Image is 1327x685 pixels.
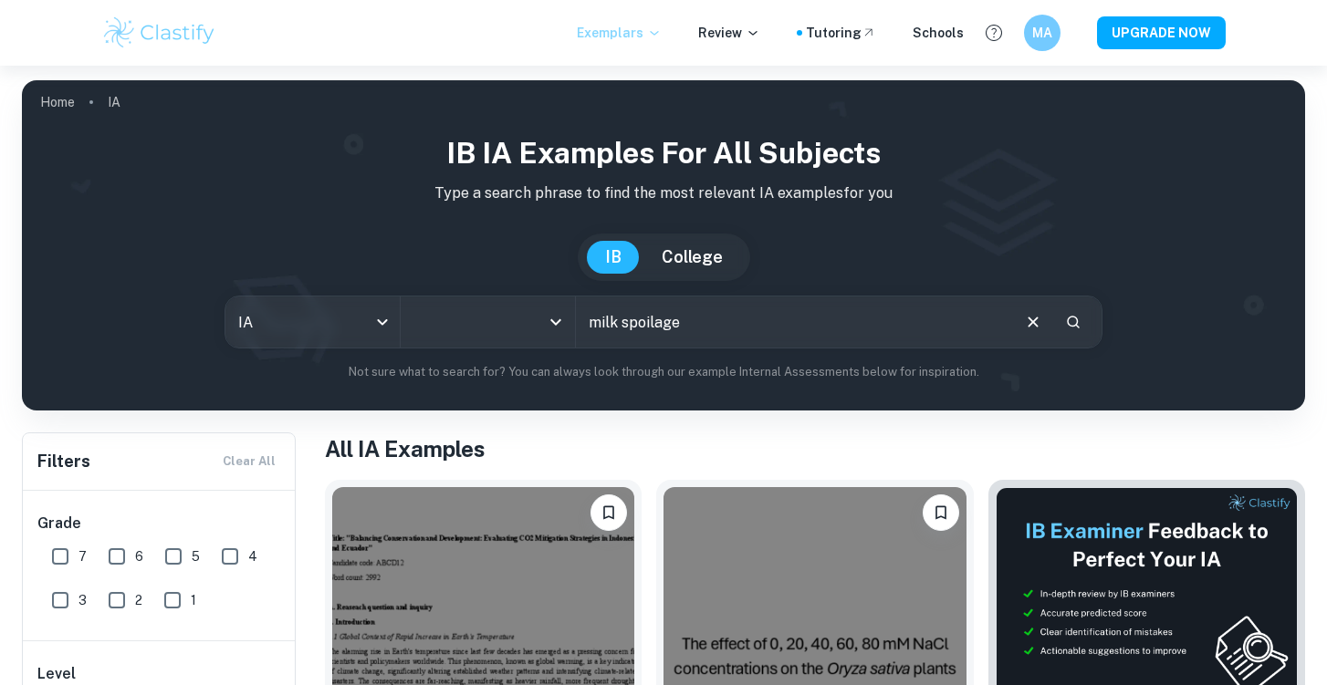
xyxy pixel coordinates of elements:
p: IA [108,92,120,112]
img: profile cover [22,80,1305,410]
button: MA [1024,15,1061,51]
img: Clastify logo [101,15,217,51]
span: 6 [135,546,143,566]
button: Open [543,309,569,335]
h1: IB IA examples for all subjects [37,131,1290,175]
button: Search [1058,306,1089,337]
h1: All IA Examples [325,432,1305,465]
h6: MA [1032,23,1053,43]
a: Home [40,89,75,115]
button: Clear [1016,305,1050,339]
button: Bookmark [923,494,959,531]
span: 3 [78,590,87,610]
h6: Grade [37,513,282,535]
input: E.g. player arrangements, enthalpy of combustion, analysis of a big city... [576,296,1008,348]
button: Help and Feedback [978,17,1009,48]
div: IA [225,296,400,348]
p: Exemplars [577,23,662,43]
a: Tutoring [806,23,876,43]
span: 2 [135,590,142,610]
button: Bookmark [590,494,627,531]
a: Schools [913,23,964,43]
button: College [643,241,741,274]
span: 1 [191,590,196,610]
h6: Level [37,663,282,685]
h6: Filters [37,449,90,474]
button: IB [587,241,640,274]
span: 5 [192,546,200,566]
p: Type a search phrase to find the most relevant IA examples for you [37,182,1290,204]
button: UPGRADE NOW [1097,16,1226,49]
p: Review [698,23,760,43]
span: 7 [78,546,87,566]
span: 4 [248,546,257,566]
p: Not sure what to search for? You can always look through our example Internal Assessments below f... [37,363,1290,381]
